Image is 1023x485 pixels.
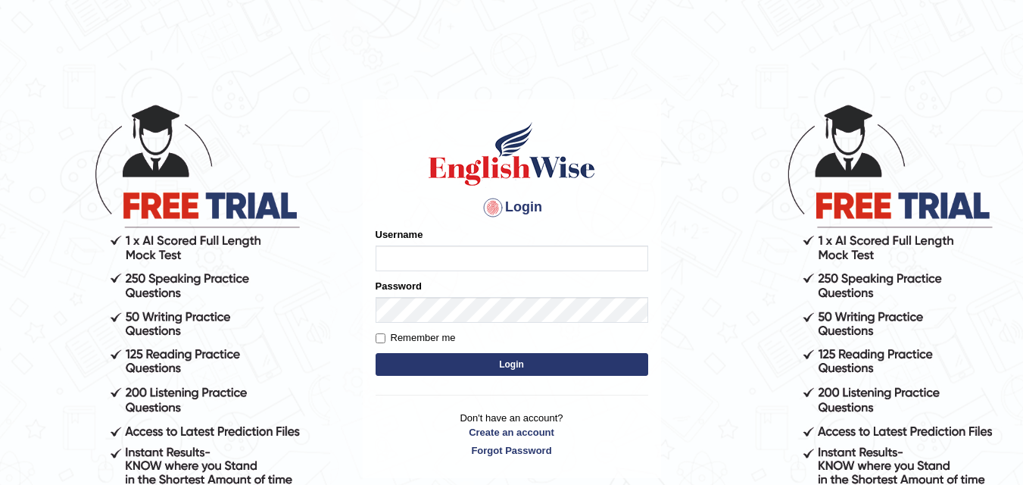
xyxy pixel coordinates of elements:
[376,227,423,242] label: Username
[376,411,648,458] p: Don't have an account?
[376,353,648,376] button: Login
[376,196,648,220] h4: Login
[376,330,456,346] label: Remember me
[376,443,648,458] a: Forgot Password
[376,425,648,440] a: Create an account
[376,333,385,343] input: Remember me
[376,279,422,293] label: Password
[426,120,598,188] img: Logo of English Wise sign in for intelligent practice with AI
